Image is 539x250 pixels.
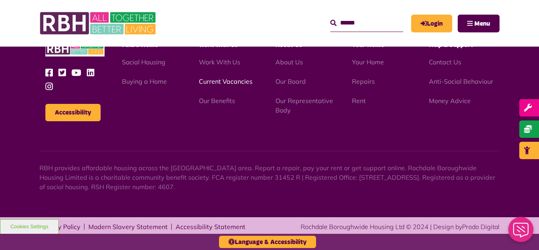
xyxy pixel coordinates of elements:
button: Navigation [458,15,500,32]
iframe: Netcall Web Assistant for live chat [503,214,539,250]
a: Our Benefits [199,97,235,105]
img: RBH [39,8,158,39]
a: Repairs [352,77,375,85]
p: RBH provides affordable housing across the [GEOGRAPHIC_DATA] area. Report a repair, pay your rent... [39,163,500,192]
a: Contact Us [429,58,461,66]
a: MyRBH [411,15,452,32]
a: Accessibility Statement [176,224,245,230]
a: Work With Us [199,58,240,66]
a: Our Representative Body [275,97,333,114]
a: Modern Slavery Statement - open in a new tab [88,224,168,230]
a: Rent [352,97,366,105]
a: Your Home [352,58,384,66]
img: RBH [45,41,105,56]
button: Accessibility [45,104,101,121]
a: Buying a Home [122,77,167,85]
a: Privacy Policy [39,224,80,230]
a: About Us [275,58,303,66]
a: Current Vacancies [199,77,253,85]
a: Money Advice [429,97,471,105]
button: Language & Accessibility [219,236,316,248]
a: Our Board [275,77,306,85]
a: Prodo Digital - open in a new tab [462,223,500,231]
a: Anti-Social Behaviour [429,77,493,85]
a: Social Housing - open in a new tab [122,58,165,66]
input: Search [330,15,403,32]
span: Menu [474,21,490,27]
div: Rochdale Boroughwide Housing Ltd © 2024 | Design by [301,222,500,231]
